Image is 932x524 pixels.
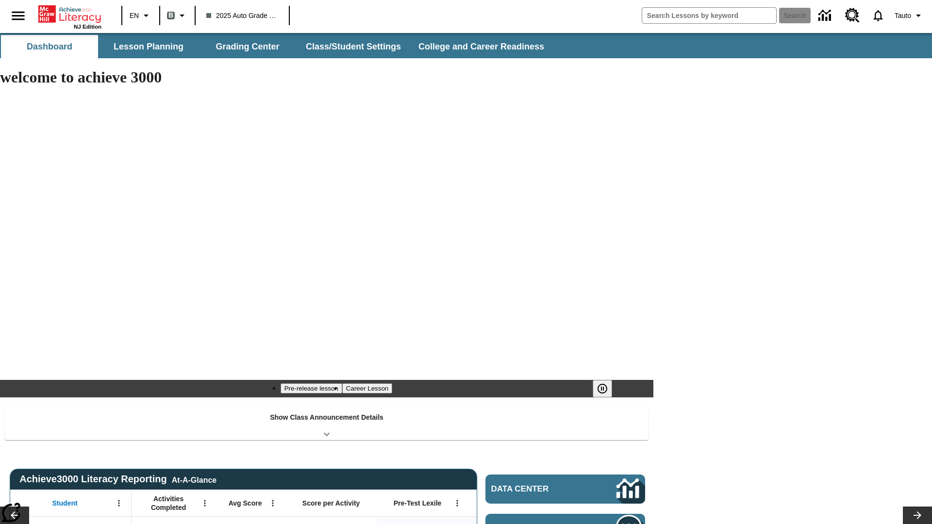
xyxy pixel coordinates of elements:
[199,35,296,58] button: Grading Center
[206,11,278,21] span: 2025 Auto Grade 1 B
[5,407,649,440] div: Show Class Announcement Details
[895,11,911,21] span: Tauto
[394,499,442,508] span: Pre-Test Lexile
[302,499,360,508] span: Score per Activity
[865,3,891,28] a: Notifications
[891,7,928,24] button: Profile/Settings
[593,380,622,397] div: Pause
[298,35,409,58] button: Class/Student Settings
[642,8,776,23] input: search field
[813,2,839,29] a: Data Center
[198,496,212,510] button: Open Menu
[229,499,262,508] span: Avg Score
[100,35,197,58] button: Lesson Planning
[19,474,216,485] span: Achieve3000 Literacy Reporting
[450,496,465,510] button: Open Menu
[136,494,200,512] span: Activities Completed
[593,380,612,397] button: Pause
[903,507,932,524] button: Lesson carousel, Next
[52,499,78,508] span: Student
[1,35,98,58] button: Dashboard
[491,484,583,494] span: Data Center
[839,2,865,29] a: Resource Center, Will open in new tab
[411,35,552,58] button: College and Career Readiness
[485,475,645,504] a: Data Center
[130,11,139,21] span: EN
[4,1,33,30] button: Open side menu
[168,9,173,21] span: B
[266,496,280,510] button: Open Menu
[38,3,101,30] div: Home
[342,383,392,393] button: Slide 2 Career Lesson
[125,7,156,24] button: Language: EN, Select a language
[270,412,383,423] p: Show Class Announcement Details
[172,474,216,485] div: At-A-Glance
[38,4,101,24] a: Home
[163,7,192,24] button: Boost Class color is gray green. Change class color
[112,496,126,510] button: Open Menu
[281,383,342,393] button: Slide 1 Pre-release lesson
[74,24,101,30] span: NJ Edition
